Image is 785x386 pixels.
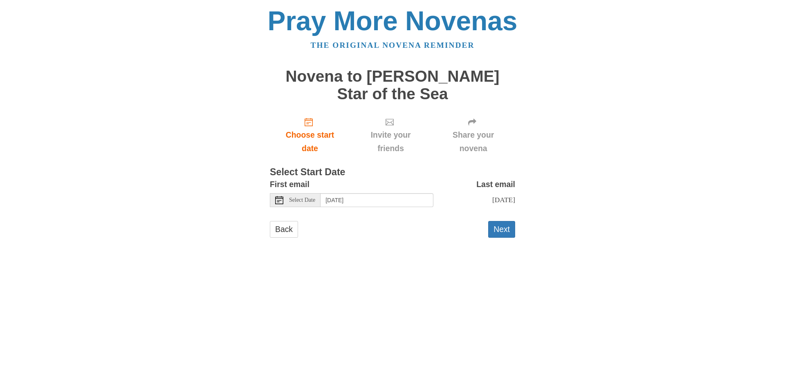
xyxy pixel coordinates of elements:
button: Next [488,221,515,238]
a: Choose start date [270,111,350,159]
span: Choose start date [278,128,342,155]
label: First email [270,178,310,191]
span: Select Date [289,197,315,203]
a: Back [270,221,298,238]
div: Click "Next" to confirm your start date first. [431,111,515,159]
span: [DATE] [492,196,515,204]
div: Click "Next" to confirm your start date first. [350,111,431,159]
a: Pray More Novenas [268,6,518,36]
h3: Select Start Date [270,167,515,178]
h1: Novena to [PERSON_NAME] Star of the Sea [270,68,515,103]
label: Last email [476,178,515,191]
span: Share your novena [440,128,507,155]
span: Invite your friends [358,128,423,155]
a: The original novena reminder [311,41,475,49]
